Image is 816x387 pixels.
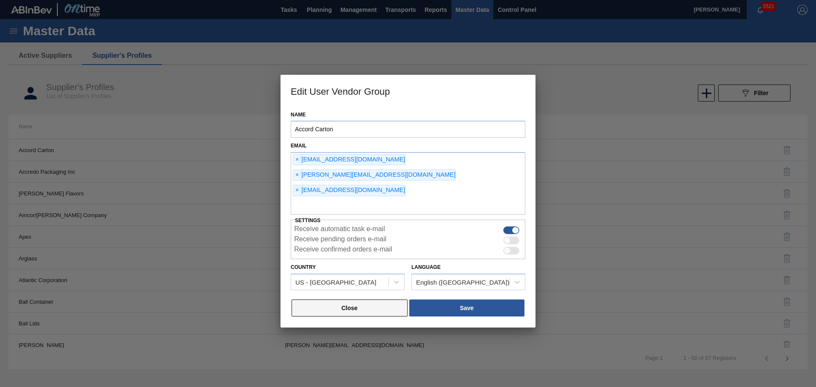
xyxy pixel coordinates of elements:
div: [EMAIL_ADDRESS][DOMAIN_NAME] [293,154,405,165]
button: Save [409,299,524,316]
h3: Edit User Vendor Group [280,75,535,107]
span: × [293,170,301,180]
span: × [293,155,301,165]
label: Email [291,143,306,149]
div: English ([GEOGRAPHIC_DATA]) [416,279,510,286]
span: × [293,185,301,195]
label: Receive pending orders e-mail [294,235,386,246]
label: Name [291,109,525,121]
label: Country [291,264,316,270]
button: Close [292,299,408,316]
div: [EMAIL_ADDRESS][DOMAIN_NAME] [293,185,405,196]
label: Receive confirmed orders e-mail [294,246,392,256]
label: Settings [295,218,320,223]
div: US - [GEOGRAPHIC_DATA] [295,279,376,286]
div: [PERSON_NAME][EMAIL_ADDRESS][DOMAIN_NAME] [293,169,456,181]
label: Receive automatic task e-mail [294,225,385,235]
label: Language [411,264,441,270]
